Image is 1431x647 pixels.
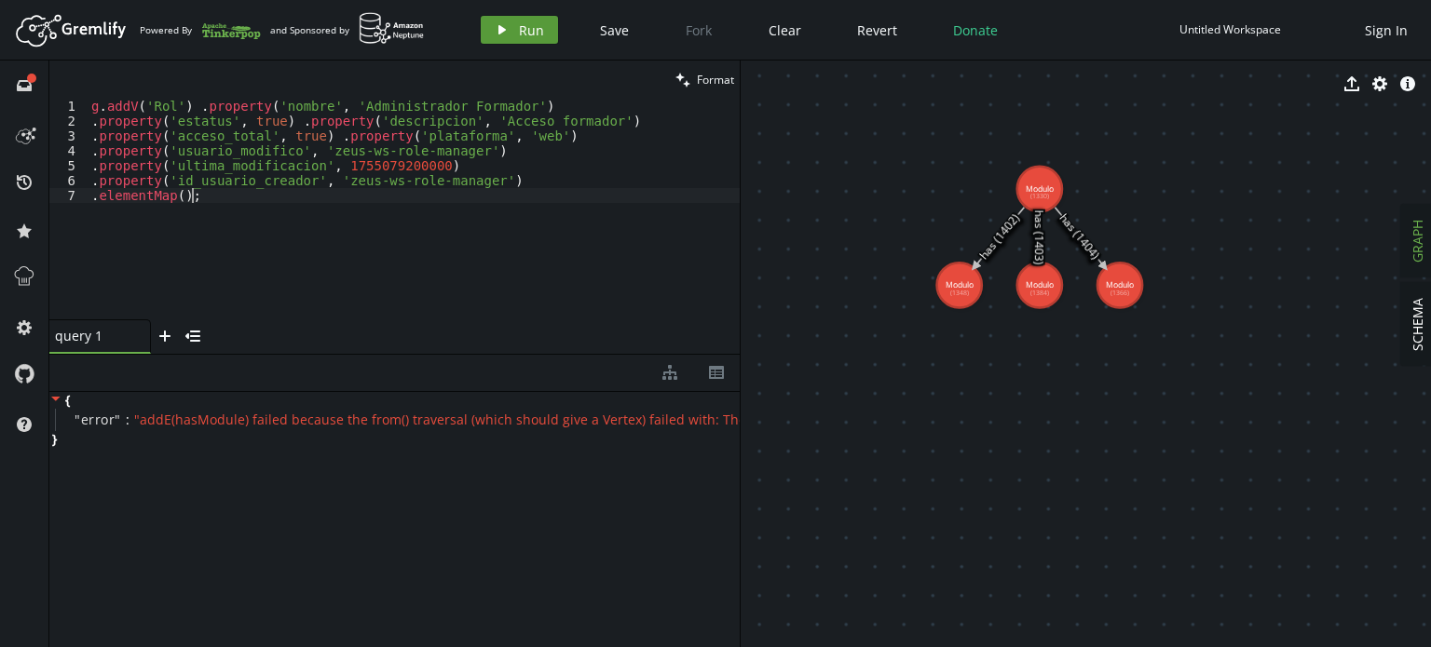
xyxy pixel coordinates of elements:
tspan: (1330) [1030,192,1049,200]
span: Sign In [1365,21,1408,39]
button: Fork [671,16,727,44]
tspan: (1366) [1111,289,1129,297]
span: Format [697,72,734,88]
text: has (1403) [1031,209,1047,264]
span: { [65,392,70,409]
img: AWS Neptune [359,12,425,45]
span: Run [519,21,544,39]
button: Revert [843,16,911,44]
span: " [75,411,81,428]
div: 5 [49,158,88,173]
span: error [81,411,116,428]
span: GRAPH [1409,220,1426,263]
span: Fork [686,21,712,39]
div: 3 [49,128,88,143]
button: Clear [755,16,815,44]
span: Revert [857,21,897,39]
tspan: Modulo [1026,183,1054,195]
span: SCHEMA [1409,298,1426,351]
button: Save [586,16,643,44]
span: } [49,431,57,448]
span: " [115,411,121,428]
tspan: Modulo [1106,279,1134,290]
div: 6 [49,173,88,188]
span: query 1 [55,328,129,344]
button: Donate [939,16,1012,44]
tspan: (1384) [1030,289,1049,297]
button: Sign In [1356,16,1417,44]
span: Donate [953,21,998,39]
div: 2 [49,114,88,128]
div: and Sponsored by [270,12,425,47]
div: Powered By [140,14,261,47]
button: Format [670,61,740,99]
button: Run [481,16,558,44]
tspan: Modulo [946,279,974,290]
tspan: Modulo [1026,279,1054,290]
div: 7 [49,188,88,203]
div: Untitled Workspace [1179,22,1281,36]
span: Clear [769,21,801,39]
div: 1 [49,99,88,114]
span: Save [600,21,629,39]
span: : [126,411,129,428]
tspan: (1348) [950,289,969,297]
div: 4 [49,143,88,158]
